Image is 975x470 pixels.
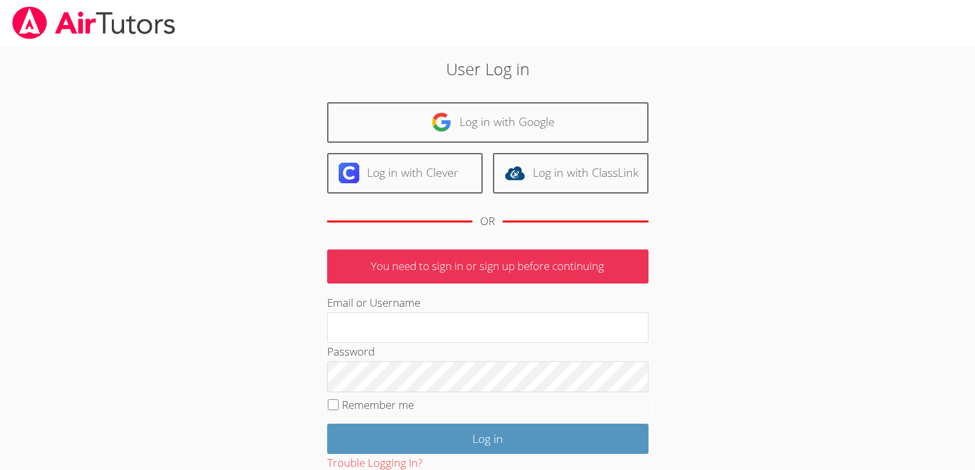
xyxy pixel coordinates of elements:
[327,424,649,454] input: Log in
[11,6,177,39] img: airtutors_banner-c4298cdbf04f3fff15de1276eac7730deb9818008684d7c2e4769d2f7ddbe033.png
[327,295,420,310] label: Email or Username
[493,153,649,194] a: Log in with ClassLink
[327,249,649,284] p: You need to sign in or sign up before continuing
[327,102,649,143] a: Log in with Google
[342,397,414,412] label: Remember me
[327,153,483,194] a: Log in with Clever
[327,344,375,359] label: Password
[505,163,525,183] img: classlink-logo-d6bb404cc1216ec64c9a2012d9dc4662098be43eaf13dc465df04b49fa7ab582.svg
[224,57,751,81] h2: User Log in
[480,212,495,231] div: OR
[431,112,452,132] img: google-logo-50288ca7cdecda66e5e0955fdab243c47b7ad437acaf1139b6f446037453330a.svg
[339,163,359,183] img: clever-logo-6eab21bc6e7a338710f1a6ff85c0baf02591cd810cc4098c63d3a4b26e2feb20.svg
